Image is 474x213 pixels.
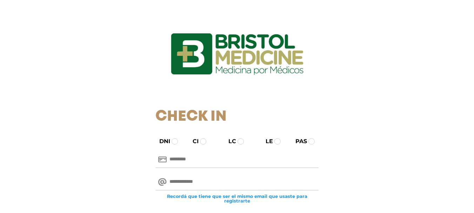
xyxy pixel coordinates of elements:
[289,137,307,146] label: PAS
[155,194,319,203] small: Recordá que tiene que ser el mismo email que usaste para registrarte
[186,137,199,146] label: CI
[155,108,319,126] h1: Check In
[142,8,332,100] img: logo_ingresarbristol.jpg
[153,137,170,146] label: DNI
[222,137,236,146] label: LC
[259,137,273,146] label: LE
